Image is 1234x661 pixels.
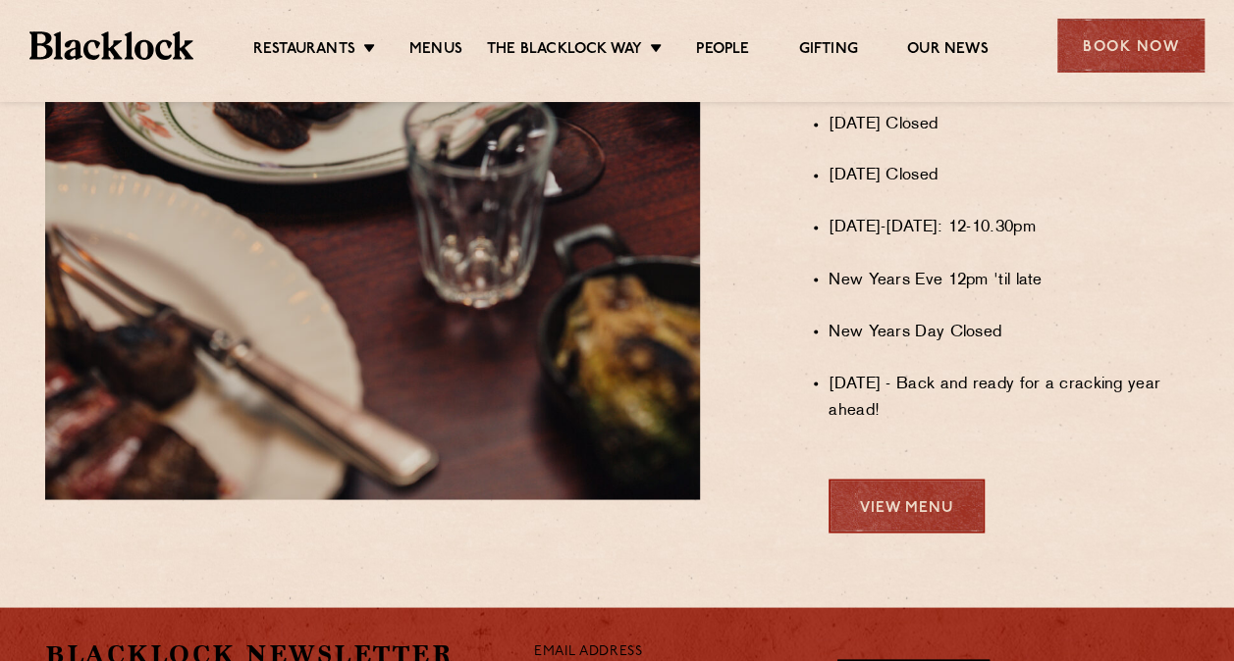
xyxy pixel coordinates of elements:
a: The Blacklock Way [487,40,642,62]
div: Book Now [1057,19,1205,73]
li: New Years Day Closed [829,319,1189,345]
img: BL_Textured_Logo-footer-cropped.svg [29,31,193,59]
li: [DATE] - Back and ready for a cracking year ahead! [829,371,1189,424]
li: New Years Eve 12pm 'til late [829,267,1189,293]
li: [DATE] Closed [829,163,1189,189]
a: Menus [409,40,462,62]
li: [DATE]-[DATE]: 12-10.30pm [829,215,1189,241]
a: Our News [907,40,989,62]
a: Gifting [798,40,857,62]
a: Restaurants [253,40,355,62]
a: View Menu [829,479,985,533]
a: People [696,40,749,62]
li: [DATE] Closed [829,112,1189,138]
